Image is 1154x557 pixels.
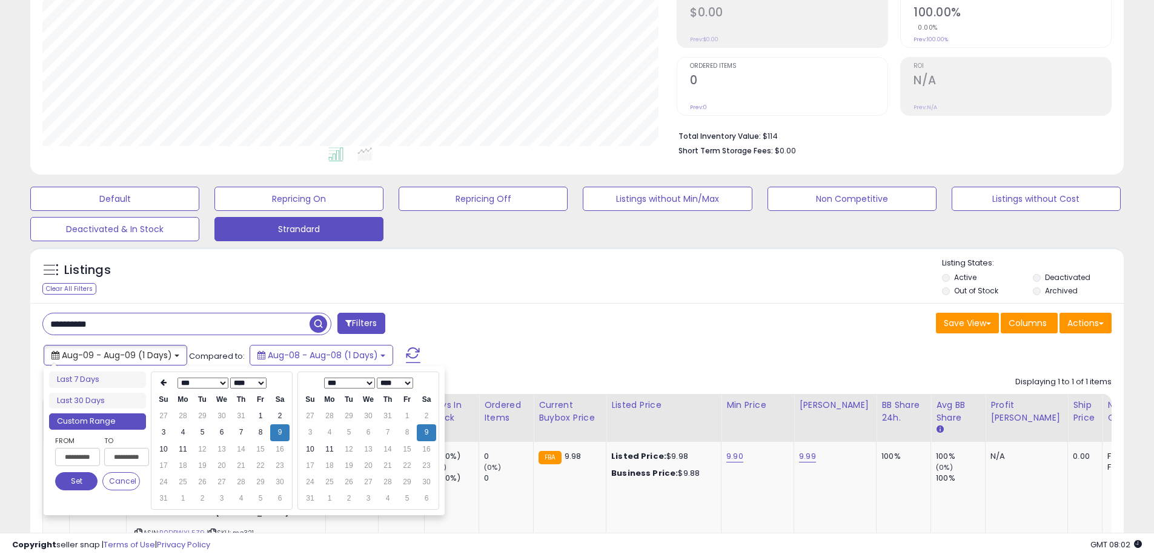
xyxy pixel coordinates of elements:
[914,104,937,111] small: Prev: N/A
[914,36,948,43] small: Prev: 100.00%
[300,424,320,441] td: 3
[397,474,417,490] td: 29
[417,424,436,441] td: 9
[1059,313,1112,333] button: Actions
[173,408,193,424] td: 28
[378,441,397,458] td: 14
[417,441,436,458] td: 16
[270,424,290,441] td: 9
[611,450,666,462] b: Listed Price:
[339,408,359,424] td: 29
[250,345,393,365] button: Aug-08 - Aug-08 (1 Days)
[339,490,359,507] td: 2
[378,458,397,474] td: 21
[154,408,173,424] td: 27
[399,187,568,211] button: Repricing Off
[193,392,212,408] th: Tu
[104,435,140,447] label: To
[339,392,359,408] th: Tu
[397,392,417,408] th: Fr
[936,399,980,424] div: Avg BB Share
[231,424,251,441] td: 7
[154,424,173,441] td: 3
[690,63,887,70] span: Ordered Items
[251,424,270,441] td: 8
[104,539,155,550] a: Terms of Use
[952,187,1121,211] button: Listings without Cost
[12,539,56,550] strong: Copyright
[678,128,1103,142] li: $114
[320,490,339,507] td: 1
[1045,285,1078,296] label: Archived
[1090,539,1142,550] span: 2025-08-11 08:02 GMT
[484,399,528,424] div: Ordered Items
[378,392,397,408] th: Th
[300,441,320,458] td: 10
[154,474,173,490] td: 24
[55,472,98,490] button: Set
[397,424,417,441] td: 8
[768,187,937,211] button: Non Competitive
[539,451,561,464] small: FBA
[397,441,417,458] td: 15
[300,392,320,408] th: Su
[270,490,290,507] td: 6
[231,474,251,490] td: 28
[726,450,743,462] a: 9.90
[417,474,436,490] td: 30
[359,392,378,408] th: We
[1015,376,1112,388] div: Displaying 1 to 1 of 1 items
[231,408,251,424] td: 31
[1107,451,1147,462] div: FBA: 0
[359,408,378,424] td: 30
[173,392,193,408] th: Mo
[193,474,212,490] td: 26
[359,474,378,490] td: 27
[378,408,397,424] td: 31
[1107,399,1152,424] div: Num of Comp.
[189,350,245,362] span: Compared to:
[954,272,977,282] label: Active
[173,458,193,474] td: 18
[799,450,816,462] a: 9.99
[193,490,212,507] td: 2
[251,490,270,507] td: 5
[936,462,953,472] small: (0%)
[339,424,359,441] td: 5
[212,392,231,408] th: We
[49,413,146,430] li: Custom Range
[397,490,417,507] td: 5
[914,63,1111,70] span: ROI
[159,528,205,538] a: B0DPWYL5Z9
[397,408,417,424] td: 1
[611,467,678,479] b: Business Price:
[378,490,397,507] td: 4
[539,399,601,424] div: Current Buybox Price
[936,451,985,462] div: 100%
[881,399,926,424] div: BB Share 24h.
[429,473,479,484] div: 1 (100%)
[212,424,231,441] td: 6
[1009,317,1047,329] span: Columns
[320,392,339,408] th: Mo
[64,262,111,279] h5: Listings
[212,490,231,507] td: 3
[251,392,270,408] th: Fr
[990,451,1058,462] div: N/A
[942,258,1124,269] p: Listing States:
[337,313,385,334] button: Filters
[678,131,761,141] b: Total Inventory Value:
[270,458,290,474] td: 23
[173,490,193,507] td: 1
[914,73,1111,90] h2: N/A
[193,458,212,474] td: 19
[914,23,938,32] small: 0.00%
[193,424,212,441] td: 5
[936,313,999,333] button: Save View
[678,145,773,156] b: Short Term Storage Fees:
[49,393,146,409] li: Last 30 Days
[154,392,173,408] th: Su
[339,441,359,458] td: 12
[12,539,210,551] div: seller snap | |
[320,474,339,490] td: 25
